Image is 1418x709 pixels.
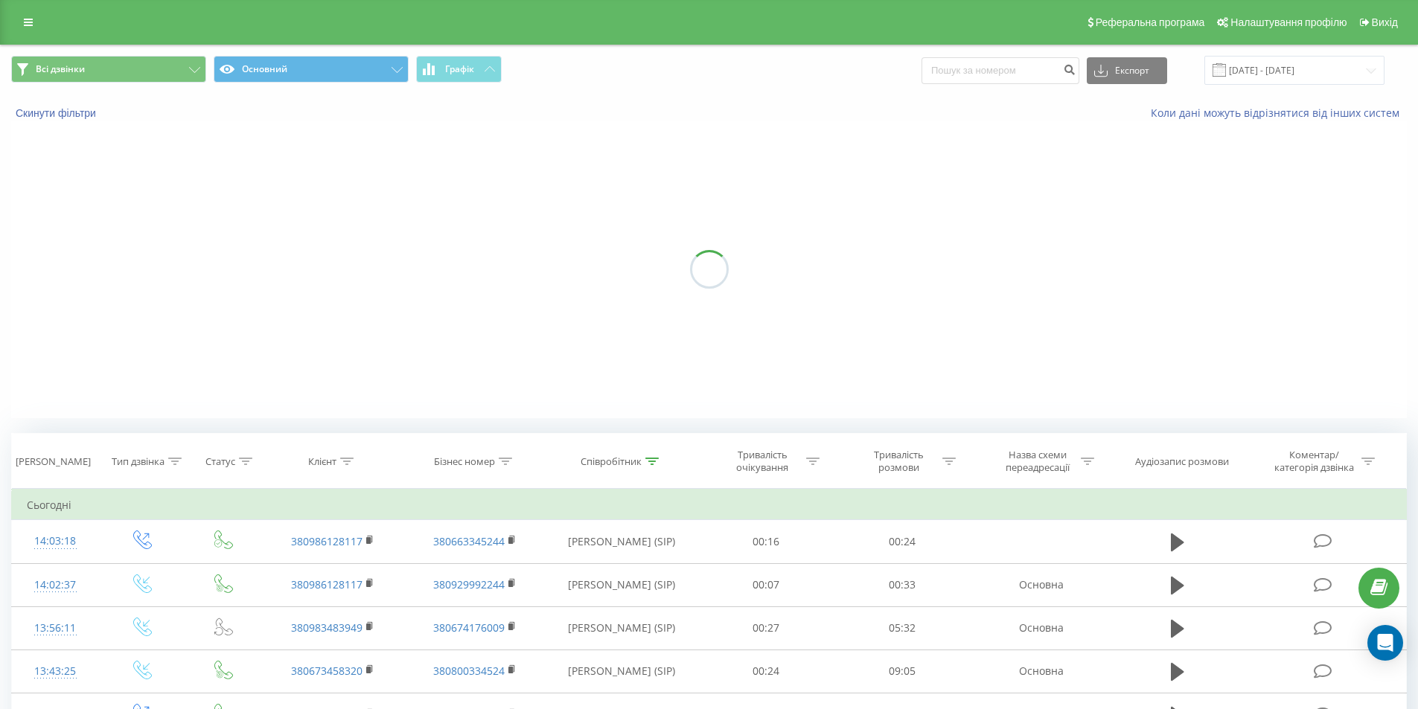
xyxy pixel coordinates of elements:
[11,106,103,120] button: Скинути фільтри
[27,657,84,686] div: 13:43:25
[214,56,409,83] button: Основний
[12,490,1407,520] td: Сьогодні
[859,449,939,474] div: Тривалість розмови
[16,455,91,468] div: [PERSON_NAME]
[546,563,698,606] td: [PERSON_NAME] (SIP)
[546,649,698,693] td: [PERSON_NAME] (SIP)
[36,63,85,75] span: Всі дзвінки
[698,520,834,563] td: 00:16
[970,649,1111,693] td: Основна
[433,664,505,678] a: 380800334524
[997,449,1077,474] div: Назва схеми переадресації
[834,563,971,606] td: 00:33
[834,606,971,649] td: 05:32
[1151,106,1407,120] a: Коли дані можуть відрізнятися вiд інших систем
[970,606,1111,649] td: Основна
[291,664,363,678] a: 380673458320
[834,520,971,563] td: 00:24
[1367,625,1403,661] div: Open Intercom Messenger
[416,56,502,83] button: Графік
[433,577,505,591] a: 380929992244
[1096,16,1205,28] span: Реферальна програма
[834,649,971,693] td: 09:05
[546,520,698,563] td: [PERSON_NAME] (SIP)
[1135,455,1229,468] div: Аудіозапис розмови
[445,64,474,74] span: Графік
[698,606,834,649] td: 00:27
[308,455,336,468] div: Клієнт
[27,571,84,600] div: 14:02:37
[1372,16,1398,28] span: Вихід
[291,577,363,591] a: 380986128117
[205,455,235,468] div: Статус
[698,649,834,693] td: 00:24
[1271,449,1358,474] div: Коментар/категорія дзвінка
[433,534,505,548] a: 380663345244
[27,527,84,556] div: 14:03:18
[434,455,495,468] div: Бізнес номер
[11,56,206,83] button: Всі дзвінки
[723,449,802,474] div: Тривалість очікування
[433,620,505,635] a: 380674176009
[291,534,363,548] a: 380986128117
[27,614,84,643] div: 13:56:11
[112,455,165,468] div: Тип дзвінка
[1230,16,1347,28] span: Налаштування профілю
[581,455,642,468] div: Співробітник
[970,563,1111,606] td: Основна
[291,620,363,635] a: 380983483949
[922,57,1079,84] input: Пошук за номером
[698,563,834,606] td: 00:07
[546,606,698,649] td: [PERSON_NAME] (SIP)
[1087,57,1167,84] button: Експорт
